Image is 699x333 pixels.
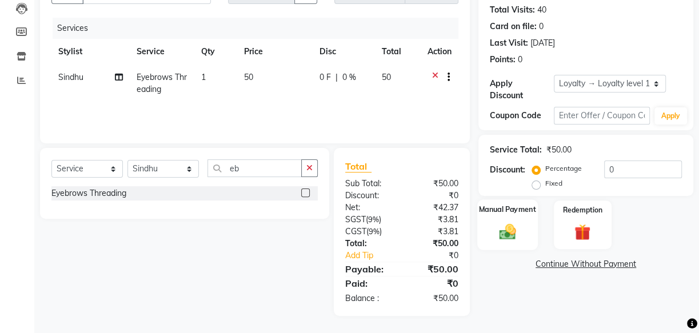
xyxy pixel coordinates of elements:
[554,107,650,125] input: Enter Offer / Coupon Code
[53,18,467,39] div: Services
[375,39,421,65] th: Total
[402,190,467,202] div: ₹0
[201,72,206,82] span: 1
[413,250,467,262] div: ₹0
[313,39,375,65] th: Disc
[490,54,516,66] div: Points:
[345,214,366,224] span: SGST
[207,159,302,177] input: Search or Scan
[481,258,691,270] a: Continue Without Payment
[402,238,467,250] div: ₹50.00
[546,144,572,156] div: ₹50.00
[337,178,402,190] div: Sub Total:
[402,292,467,304] div: ₹50.00
[490,78,554,102] div: Apply Discount
[490,21,537,33] div: Card on file:
[490,37,528,49] div: Last Visit:
[337,292,402,304] div: Balance :
[137,72,187,94] span: Eyebrows Threading
[244,72,253,82] span: 50
[337,250,413,262] a: Add Tip
[402,202,467,214] div: ₹42.37
[537,4,546,16] div: 40
[335,71,338,83] span: |
[337,276,402,290] div: Paid:
[382,72,391,82] span: 50
[337,190,402,202] div: Discount:
[563,205,602,215] label: Redemption
[345,161,372,172] span: Total
[490,110,554,122] div: Coupon Code
[545,178,562,188] label: Fixed
[490,164,525,176] div: Discount:
[51,39,130,65] th: Stylist
[539,21,544,33] div: 0
[58,72,83,82] span: Sindhu
[337,226,402,238] div: ( )
[479,204,536,215] label: Manual Payment
[530,37,555,49] div: [DATE]
[402,262,467,276] div: ₹50.00
[569,222,596,242] img: _gift.svg
[342,71,356,83] span: 0 %
[402,214,467,226] div: ₹3.81
[51,187,126,199] div: Eyebrows Threading
[518,54,522,66] div: 0
[337,262,402,276] div: Payable:
[337,202,402,214] div: Net:
[345,226,366,236] span: CGST
[402,276,467,290] div: ₹0
[421,39,458,65] th: Action
[402,178,467,190] div: ₹50.00
[319,71,331,83] span: 0 F
[545,163,582,174] label: Percentage
[337,238,402,250] div: Total:
[130,39,194,65] th: Service
[369,227,380,236] span: 9%
[490,4,535,16] div: Total Visits:
[494,222,521,241] img: _cash.svg
[337,214,402,226] div: ( )
[194,39,237,65] th: Qty
[368,215,379,224] span: 9%
[654,107,687,125] button: Apply
[402,226,467,238] div: ₹3.81
[490,144,542,156] div: Service Total:
[237,39,313,65] th: Price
